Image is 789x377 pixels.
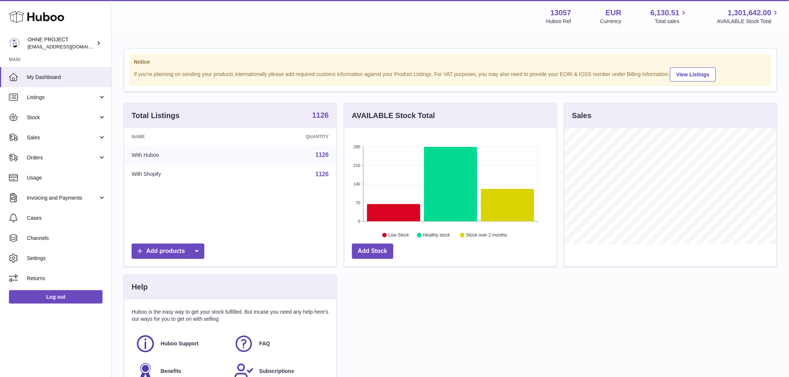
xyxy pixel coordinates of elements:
[28,44,110,50] span: [EMAIL_ADDRESS][DOMAIN_NAME]
[27,74,106,81] span: My Dashboard
[27,174,106,181] span: Usage
[546,18,571,25] div: Huboo Ref
[606,8,621,18] strong: EUR
[728,8,771,18] span: 1,301,642.00
[9,290,103,304] a: Log out
[27,194,98,202] span: Invoicing and Payments
[27,134,98,141] span: Sales
[132,244,204,259] a: Add products
[353,182,360,186] text: 140
[670,67,716,82] a: View Listings
[28,36,95,50] div: OHNE PROJECT
[27,94,98,101] span: Listings
[234,334,325,354] a: FAQ
[315,171,329,177] a: 1126
[655,18,688,25] span: Total sales
[717,8,780,25] a: 1,301,642.00 AVAILABLE Stock Total
[466,233,507,238] text: Stock over 2 months
[356,200,360,205] text: 70
[161,368,181,375] span: Benefits
[132,111,180,121] h3: Total Listings
[651,8,688,25] a: 6,130.51 Total sales
[124,165,239,184] td: With Shopify
[312,111,329,120] a: 1126
[259,368,294,375] span: Subscriptions
[27,255,106,262] span: Settings
[353,145,360,149] text: 280
[358,219,360,224] text: 0
[134,66,767,82] div: If you're planning on sending your products internationally please add required customs informati...
[717,18,780,25] span: AVAILABLE Stock Total
[124,128,239,145] th: Name
[239,128,336,145] th: Quantity
[259,340,270,347] span: FAQ
[27,215,106,222] span: Cases
[353,163,360,168] text: 210
[135,334,226,354] a: Huboo Support
[27,235,106,242] span: Channels
[124,145,239,165] td: With Huboo
[572,111,591,121] h3: Sales
[352,111,435,121] h3: AVAILABLE Stock Total
[27,154,98,161] span: Orders
[423,233,450,238] text: Healthy stock
[27,275,106,282] span: Returns
[161,340,199,347] span: Huboo Support
[132,308,329,323] p: Huboo is the easy way to get your stock fulfilled. But incase you need any help here's our ways f...
[600,18,622,25] div: Currency
[134,58,767,66] strong: Notice
[312,111,329,119] strong: 1126
[550,8,571,18] strong: 13057
[389,233,409,238] text: Low Stock
[132,282,148,292] h3: Help
[651,8,680,18] span: 6,130.51
[27,114,98,121] span: Stock
[315,152,329,158] a: 1126
[9,38,20,49] img: internalAdmin-13057@internal.huboo.com
[352,244,393,259] a: Add Stock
